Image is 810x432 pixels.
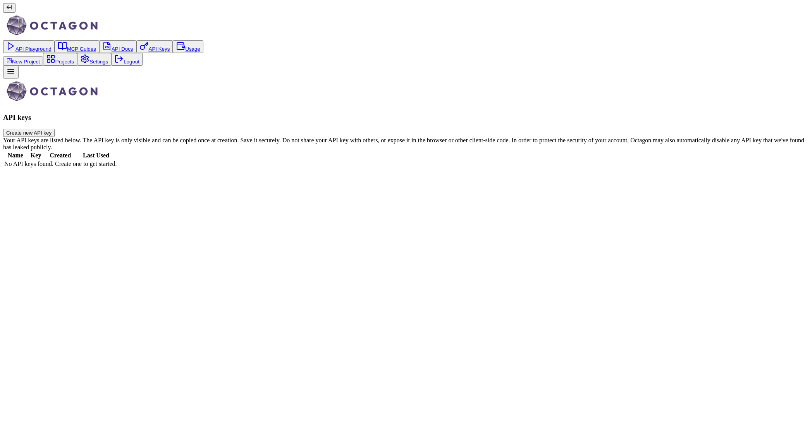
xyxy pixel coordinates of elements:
a: Logout [114,59,139,65]
a: API Keys [139,46,170,52]
th: Key [28,152,44,159]
a: New Project [6,59,40,65]
button: Create new API key [3,129,55,137]
th: Name [4,152,27,159]
a: Usage [176,46,200,52]
img: logo-rect-yK7x_WSZ.svg [3,13,111,39]
th: Created [45,152,76,159]
div: No API keys found. Create one to get started. [4,161,117,167]
a: API Docs [102,46,133,52]
div: Your API keys are listed below. The API key is only visible and can be copied once at creation. S... [3,137,807,151]
h3: API keys [3,113,807,122]
th: Last Used [77,152,115,159]
a: Settings [80,59,108,65]
a: Projects [46,59,74,65]
a: API Playground [6,46,52,52]
a: MCP Guides [58,46,96,52]
img: logo-rect-yK7x_WSZ.svg [3,79,111,104]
